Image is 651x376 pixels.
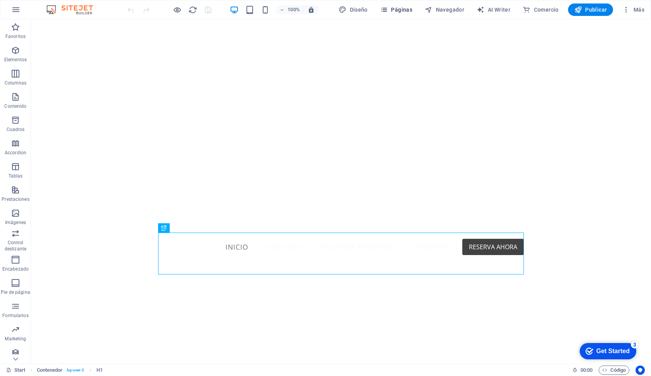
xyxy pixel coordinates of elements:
i: Volver a cargar página [188,5,197,14]
p: Imágenes [5,219,26,226]
a: Haz clic para cancelar la selección y doble clic para abrir páginas [6,366,26,375]
p: Elementos [4,57,27,63]
p: Contenido [4,103,26,109]
p: Formularios [2,312,28,319]
button: Usercentrics [635,366,645,375]
span: Haz clic para seleccionar y doble clic para editar [37,366,63,375]
span: Publicar [574,6,607,14]
span: Haz clic para seleccionar y doble clic para editar [96,366,103,375]
p: Tablas [9,173,23,179]
div: Get Started 3 items remaining, 40% complete [6,4,63,20]
span: Navegador [425,6,464,14]
button: AI Writer [474,3,513,16]
button: Páginas [377,3,415,16]
span: AI Writer [477,6,510,14]
p: Pie de página [1,289,30,295]
span: Comercio [523,6,559,14]
img: Editor Logo [45,5,103,14]
button: Publicar [568,3,613,16]
p: Favoritos [5,33,26,40]
button: Comercio [520,3,562,16]
span: Páginas [380,6,412,14]
h6: Tiempo de la sesión [572,366,593,375]
button: Navegador [422,3,467,16]
button: Diseño [336,3,371,16]
div: Get Started [23,9,56,16]
span: : [586,367,587,373]
span: Código [602,366,626,375]
h6: 100% [288,5,300,14]
span: Diseño [339,6,368,14]
div: 3 [57,2,65,9]
div: Diseño (Ctrl+Alt+Y) [336,3,371,16]
span: Más [622,6,644,14]
button: 100% [276,5,303,14]
p: Encabezado [2,266,29,272]
button: Haz clic para salir del modo de previsualización y seguir editando [172,5,182,14]
span: . bg-user-2 [66,366,84,375]
p: Cuadros [7,126,25,133]
button: Código [599,366,629,375]
i: Al redimensionar, ajustar el nivel de zoom automáticamente para ajustarse al dispositivo elegido. [308,6,315,13]
span: 00 00 [580,366,592,375]
button: Más [619,3,648,16]
p: Prestaciones [2,196,29,202]
nav: breadcrumb [37,366,103,375]
button: reload [188,5,197,14]
p: Marketing [5,336,26,342]
p: Accordion [5,150,26,156]
p: Columnas [5,80,27,86]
